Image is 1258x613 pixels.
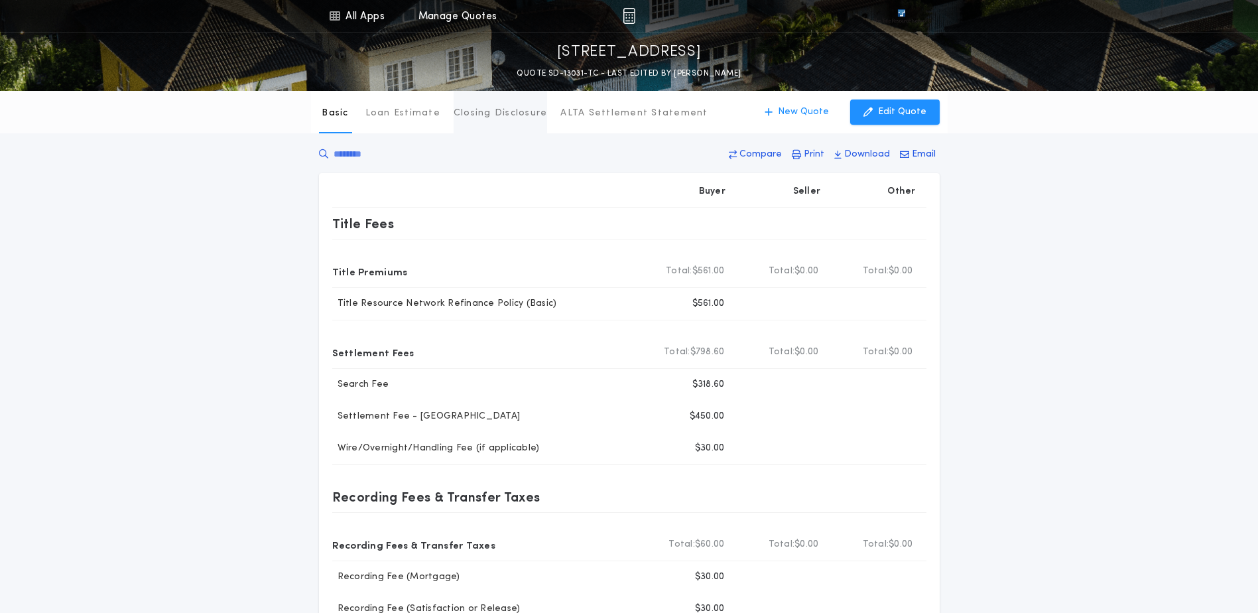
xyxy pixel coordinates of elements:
button: Print [788,143,828,167]
p: Recording Fee (Mortgage) [332,571,460,584]
p: New Quote [778,105,829,119]
p: Seller [793,185,821,198]
p: $450.00 [690,410,725,423]
p: Title Resource Network Refinance Policy (Basic) [332,297,557,310]
b: Total: [769,265,795,278]
img: img [623,8,635,24]
b: Total: [666,265,692,278]
span: $0.00 [794,346,818,359]
p: Title Premiums [332,261,408,282]
button: New Quote [751,100,842,125]
button: Email [896,143,940,167]
p: Download [844,148,890,161]
p: Settlement Fees [332,342,414,363]
span: $0.00 [889,346,912,359]
p: Buyer [699,185,725,198]
span: $0.00 [889,538,912,551]
p: Wire/Overnight/Handling Fee (if applicable) [332,442,540,455]
b: Total: [668,538,695,551]
p: Email [912,148,936,161]
b: Total: [769,538,795,551]
b: Total: [664,346,690,359]
p: Closing Disclosure [454,107,548,120]
span: $0.00 [889,265,912,278]
p: Compare [739,148,782,161]
b: Total: [769,346,795,359]
p: $30.00 [695,571,725,584]
p: Recording Fees & Transfer Taxes [332,486,540,508]
p: ALTA Settlement Statement [560,107,708,120]
p: Print [804,148,824,161]
p: Basic [322,107,348,120]
p: QUOTE SD-13031-TC - LAST EDITED BY [PERSON_NAME] [517,67,741,80]
p: Other [887,185,915,198]
p: $318.60 [692,378,725,391]
p: $30.00 [695,442,725,455]
span: $60.00 [695,538,725,551]
span: $0.00 [794,538,818,551]
button: Edit Quote [850,100,940,125]
span: $798.60 [690,346,725,359]
p: Title Fees [332,213,395,234]
b: Total: [863,265,889,278]
p: Edit Quote [878,105,926,119]
p: Loan Estimate [365,107,440,120]
b: Total: [863,538,889,551]
span: $0.00 [794,265,818,278]
p: Search Fee [332,378,389,391]
img: vs-icon [873,9,929,23]
p: [STREET_ADDRESS] [557,42,702,63]
span: $561.00 [692,265,725,278]
button: Download [830,143,894,167]
button: Compare [725,143,786,167]
p: Settlement Fee - [GEOGRAPHIC_DATA] [332,410,521,423]
p: Recording Fees & Transfer Taxes [332,534,496,555]
b: Total: [863,346,889,359]
p: $561.00 [692,297,725,310]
